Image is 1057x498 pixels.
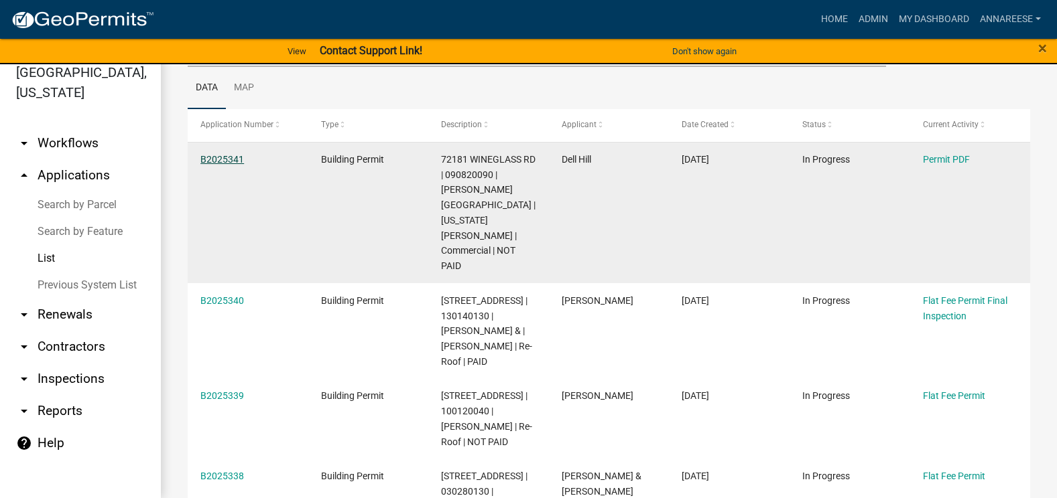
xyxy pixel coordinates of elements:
[562,295,633,306] span: Trevor J Nelson
[853,7,893,32] a: Admin
[16,435,32,451] i: help
[16,339,32,355] i: arrow_drop_down
[549,109,670,141] datatable-header-cell: Applicant
[562,471,641,497] span: David & Susan Jones
[923,154,970,165] a: Permit PDF
[802,471,850,481] span: In Progress
[226,67,262,110] a: Map
[308,109,429,141] datatable-header-cell: Type
[200,390,244,401] a: B2025339
[682,295,709,306] span: 09/17/2025
[682,120,729,129] span: Date Created
[816,7,853,32] a: Home
[321,154,384,165] span: Building Permit
[282,40,312,62] a: View
[188,67,226,110] a: Data
[682,471,709,481] span: 09/16/2025
[923,471,985,481] a: Flat Fee Permit
[923,295,1007,321] a: Flat Fee Permit Final Inspection
[802,154,850,165] span: In Progress
[200,120,273,129] span: Application Number
[321,390,384,401] span: Building Permit
[923,390,985,401] a: Flat Fee Permit
[441,154,536,271] span: 72181 WINEGLASS RD | 090820090 | HILL,DELLA R & | VIRGINIA L CHADBOURNE | Commercial | NOT PAID
[321,295,384,306] span: Building Permit
[16,307,32,323] i: arrow_drop_down
[321,471,384,481] span: Building Permit
[975,7,1046,32] a: annareese
[669,109,790,141] datatable-header-cell: Date Created
[682,154,709,165] span: 09/17/2025
[802,390,850,401] span: In Progress
[802,295,850,306] span: In Progress
[562,120,597,129] span: Applicant
[562,390,633,401] span: Gina Gullickson
[790,109,910,141] datatable-header-cell: Status
[682,390,709,401] span: 09/16/2025
[1038,40,1047,56] button: Close
[441,120,482,129] span: Description
[667,40,742,62] button: Don't show again
[16,167,32,183] i: arrow_drop_up
[802,120,826,129] span: Status
[562,154,591,165] span: Dell Hill
[1038,39,1047,58] span: ×
[910,109,1030,141] datatable-header-cell: Current Activity
[200,154,244,165] a: B2025341
[441,295,532,367] span: 25164 770TH AVE | 130140130 | NELSON,TREVOR J & | KRISTINE E NELSON | Re-Roof | PAID
[428,109,549,141] datatable-header-cell: Description
[200,471,244,481] a: B2025338
[441,390,532,446] span: 66333 CO RD 46 | 100120040 | ANDERSON,LORRAINE M | Re-Roof | NOT PAID
[16,403,32,419] i: arrow_drop_down
[188,109,308,141] datatable-header-cell: Application Number
[321,120,338,129] span: Type
[16,371,32,387] i: arrow_drop_down
[923,120,979,129] span: Current Activity
[893,7,975,32] a: My Dashboard
[200,295,244,306] a: B2025340
[16,135,32,151] i: arrow_drop_down
[320,44,422,57] strong: Contact Support Link!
